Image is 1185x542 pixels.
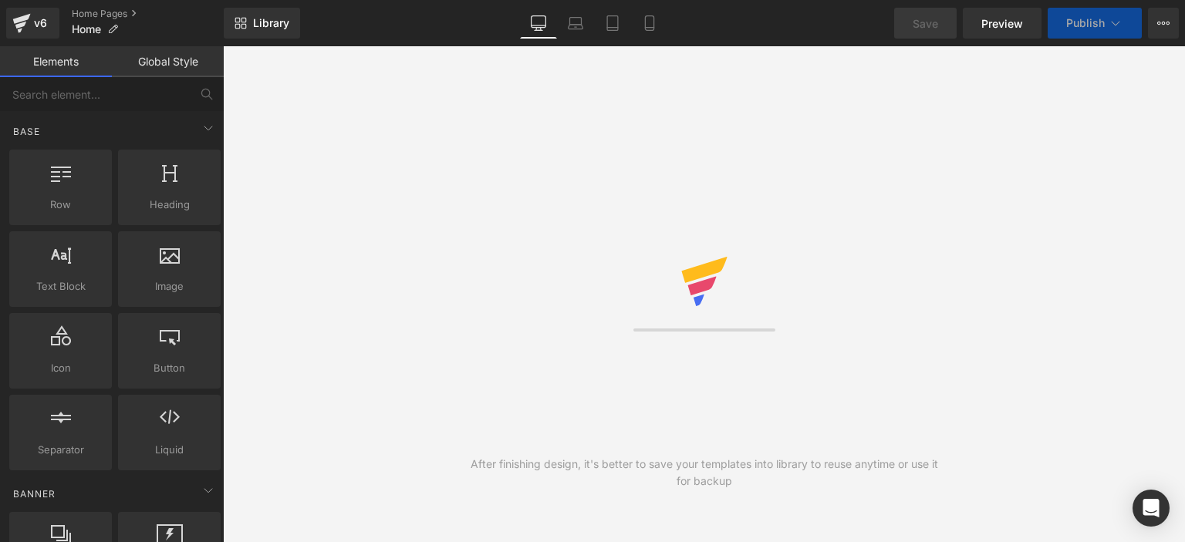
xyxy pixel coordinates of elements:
span: Publish [1066,17,1105,29]
div: v6 [31,13,50,33]
div: Open Intercom Messenger [1133,490,1170,527]
a: Tablet [594,8,631,39]
div: After finishing design, it's better to save your templates into library to reuse anytime or use i... [464,456,945,490]
a: New Library [224,8,300,39]
a: Mobile [631,8,668,39]
span: Text Block [14,278,107,295]
a: v6 [6,8,59,39]
button: More [1148,8,1179,39]
a: Home Pages [72,8,224,20]
span: Library [253,16,289,30]
a: Desktop [520,8,557,39]
span: Button [123,360,216,376]
span: Home [72,23,101,35]
span: Heading [123,197,216,213]
span: Icon [14,360,107,376]
span: Separator [14,442,107,458]
a: Global Style [112,46,224,77]
span: Row [14,197,107,213]
span: Image [123,278,216,295]
span: Banner [12,486,57,501]
a: Preview [963,8,1042,39]
span: Preview [981,15,1023,32]
button: Publish [1048,8,1142,39]
span: Save [913,15,938,32]
span: Base [12,124,42,139]
a: Laptop [557,8,594,39]
span: Liquid [123,442,216,458]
